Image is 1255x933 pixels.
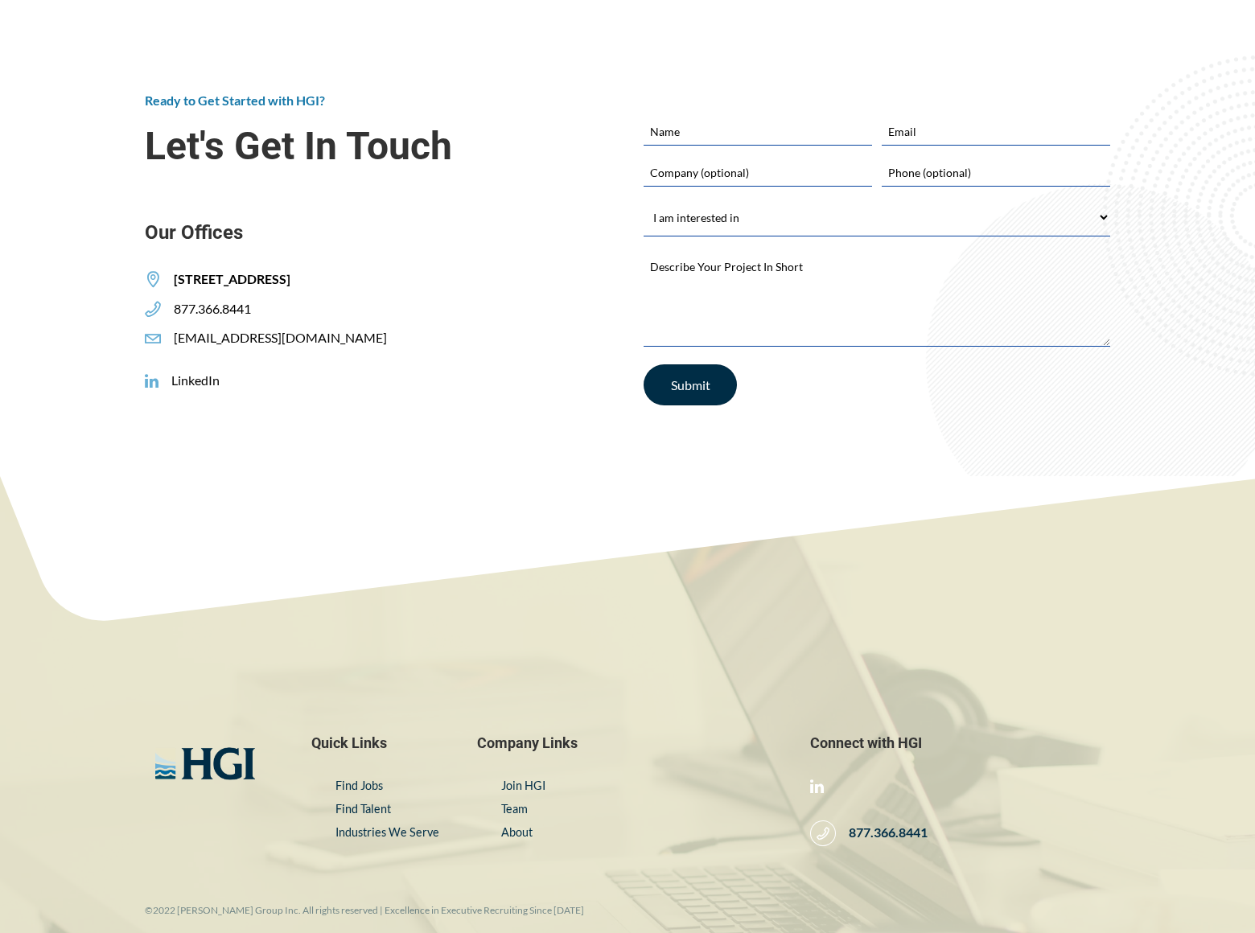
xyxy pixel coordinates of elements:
[145,124,611,168] span: Let's Get In Touch
[810,734,1110,752] span: Connect with HGI
[145,330,387,347] a: [EMAIL_ADDRESS][DOMAIN_NAME]
[145,372,220,389] a: LinkedIn
[145,904,584,916] small: ©2022 [PERSON_NAME] Group Inc. All rights reserved | Excellence in Executive Recruiting Since [DATE]
[145,301,251,318] a: 877.366.8441
[501,825,533,839] a: About
[161,301,251,318] span: 877.366.8441
[161,271,290,288] span: [STREET_ADDRESS]
[501,779,545,792] a: Join HGI
[145,92,325,108] span: Ready to Get Started with HGI?
[335,825,439,839] a: Industries We Serve
[810,820,928,846] a: 877.366.8441
[836,824,928,841] span: 877.366.8441
[158,372,220,389] span: LinkedIn
[501,802,528,816] a: Team
[311,734,446,752] span: Quick Links
[882,117,1110,145] input: Email
[644,158,872,186] input: Company (optional)
[335,779,383,792] a: Find Jobs
[145,220,611,245] span: Our Offices
[161,330,387,347] span: [EMAIL_ADDRESS][DOMAIN_NAME]
[477,734,777,752] span: Company Links
[882,158,1110,186] input: Phone (optional)
[644,117,872,145] input: Name
[644,364,737,405] input: Submit
[335,802,391,816] a: Find Talent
